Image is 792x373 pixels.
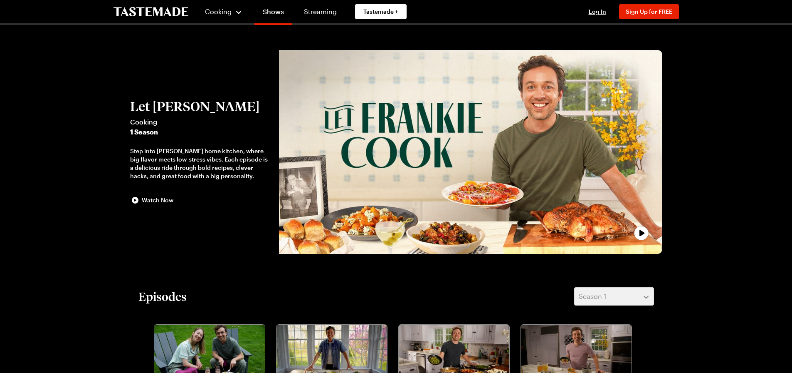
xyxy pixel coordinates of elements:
[279,50,662,254] img: Let Frankie Cook
[205,2,243,22] button: Cooking
[254,2,292,25] a: Shows
[142,196,173,204] span: Watch Now
[130,147,271,180] div: Step into [PERSON_NAME] home kitchen, where big flavor meets low-stress vibes. Each episode is a ...
[626,8,672,15] span: Sign Up for FREE
[574,287,654,306] button: Season 1
[130,127,271,137] span: 1 Season
[205,7,232,15] span: Cooking
[279,50,662,254] button: play trailer
[363,7,398,16] span: Tastemade +
[619,4,679,19] button: Sign Up for FREE
[113,7,188,17] a: To Tastemade Home Page
[130,99,271,205] button: Let [PERSON_NAME]Cooking1 SeasonStep into [PERSON_NAME] home kitchen, where big flavor meets low-...
[579,291,606,301] span: Season 1
[355,4,407,19] a: Tastemade +
[581,7,614,16] button: Log In
[130,99,271,114] h2: Let [PERSON_NAME]
[130,117,271,127] span: Cooking
[589,8,606,15] span: Log In
[138,289,187,304] h2: Episodes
